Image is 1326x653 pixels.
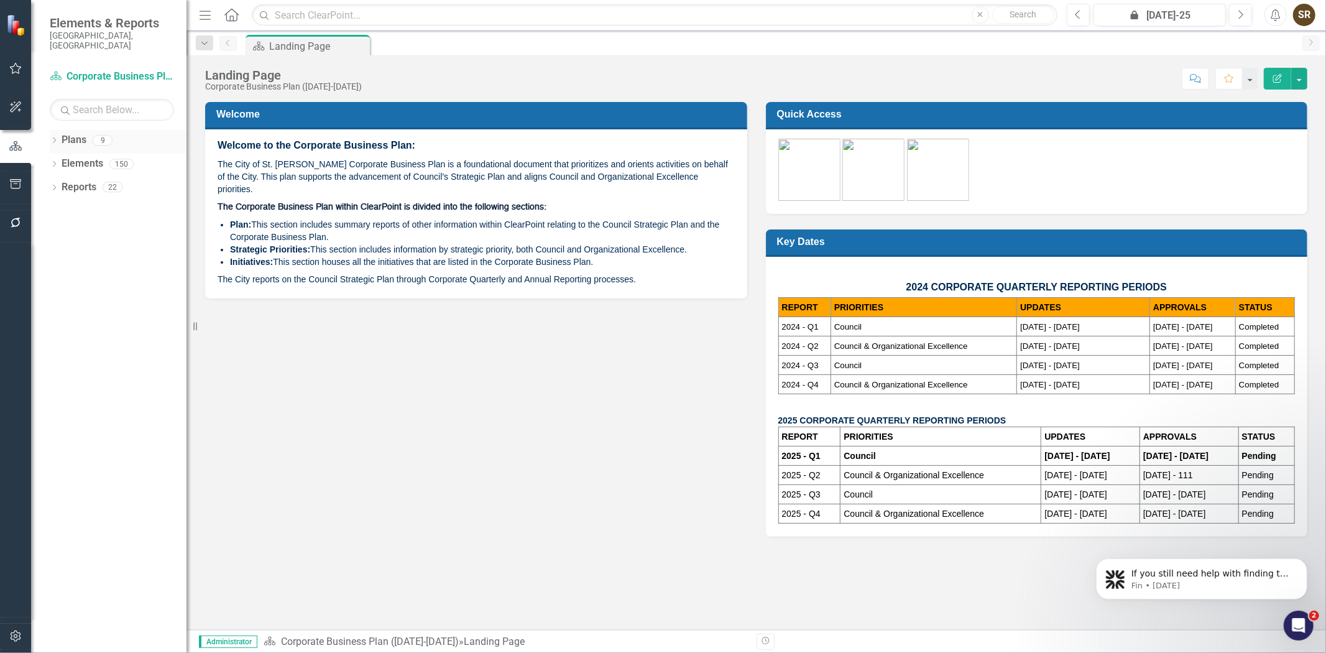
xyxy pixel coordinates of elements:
[1010,9,1036,19] span: Search
[230,243,735,256] li: This section includes information by strategic priority, both Council and Organizational Excellence.
[50,16,174,30] span: Elements & Reports
[1235,298,1294,317] th: STATUS
[778,139,840,201] img: CBP-green%20v2.png
[1017,298,1150,317] th: UPDATES
[230,218,735,243] li: This section includes summary reports of other information within ClearPoint relating to the Coun...
[218,274,636,284] span: The City reports on the Council Strategic Plan through Corporate Quarterly and Annual Reporting p...
[1242,451,1276,461] strong: Pending
[62,157,103,171] a: Elements
[218,203,546,211] span: The Corporate Business Plan within ClearPoint is divided into the following sections:
[1077,532,1326,619] iframe: Intercom notifications message
[230,256,735,268] li: This section houses all the initiatives that are listed in the Corporate Business Plan.
[216,108,740,120] h3: Welcome
[103,182,122,193] div: 22
[777,108,1301,120] h3: Quick Access
[205,68,362,82] div: Landing Page
[464,636,525,647] div: Landing Page
[264,635,747,649] div: »
[992,6,1054,24] button: Search
[834,361,862,370] span: Council
[1143,451,1209,461] strong: [DATE] - [DATE]
[842,139,905,201] img: Assignments.png
[1150,298,1236,317] th: APPROVALS
[840,466,1041,485] td: Council & Organizational Excellence
[1044,451,1110,461] strong: [DATE] - [DATE]
[1041,485,1140,504] td: [DATE] - [DATE]
[1041,427,1140,447] th: UPDATES
[906,282,1167,292] span: 2024 CORPORATE QUARTERLY REPORTING PERIODS
[1140,504,1239,524] td: [DATE] - [DATE]
[778,504,840,524] td: 2025 - Q4
[1284,611,1314,641] iframe: Intercom live chat
[844,451,875,461] strong: Council
[281,636,459,647] a: Corporate Business Plan ([DATE]-[DATE])
[778,427,840,447] th: REPORT
[1239,380,1279,389] span: Completed
[50,70,174,84] a: Corporate Business Plan ([DATE]-[DATE])
[1238,427,1294,447] th: STATUS
[218,155,735,198] p: The City of St. [PERSON_NAME] Corporate Business Plan is a foundational document that prioritizes...
[782,451,821,461] strong: 2025 - Q1
[1153,322,1213,331] span: [DATE] - [DATE]
[252,4,1057,26] input: Search ClearPoint...
[1020,380,1080,389] span: [DATE] - [DATE]
[1020,361,1080,370] span: [DATE] - [DATE]
[62,133,86,147] a: Plans
[269,39,367,54] div: Landing Page
[50,99,174,121] input: Search Below...
[6,14,28,36] img: ClearPoint Strategy
[782,380,819,389] span: 2024 - Q4
[834,380,968,389] span: Council & Organizational Excellence
[308,244,311,254] strong: :
[62,180,96,195] a: Reports
[778,298,831,317] th: REPORT
[778,466,840,485] td: 2025 - Q2
[1239,322,1279,331] span: Completed
[218,140,415,151] span: Welcome to the Corporate Business Plan:
[834,322,862,331] span: Council
[1239,341,1279,351] span: Completed
[1044,507,1136,520] p: [DATE] - [DATE]
[1020,341,1080,351] span: [DATE] - [DATE]
[1309,611,1319,621] span: 2
[93,135,113,146] div: 9
[1153,361,1213,370] span: [DATE] - [DATE]
[199,636,257,648] span: Administrator
[1239,361,1279,370] span: Completed
[907,139,969,201] img: Training-green%20v2.png
[831,298,1016,317] th: PRIORITIES
[840,504,1041,524] td: Council & Organizational Excellence
[230,220,251,229] strong: Plan:
[1153,380,1213,389] span: [DATE] - [DATE]
[1238,485,1294,504] td: Pending
[1041,466,1140,485] td: [DATE] - [DATE]
[778,415,1006,425] strong: 2025 CORPORATE QUARTERLY REPORTING PERIODS
[230,244,308,254] strong: Strategic Priorities
[1093,4,1226,26] button: [DATE]-25
[230,257,273,267] strong: Initiatives:
[834,341,968,351] span: Council & Organizational Excellence
[1293,4,1315,26] button: SR
[782,361,819,370] span: 2024 - Q3
[777,236,1301,248] h3: Key Dates
[205,82,362,91] div: Corporate Business Plan ([DATE]-[DATE])
[1140,466,1239,485] td: [DATE] - 111
[782,341,819,351] span: 2024 - Q2
[1140,485,1239,504] td: [DATE] - [DATE]
[840,427,1041,447] th: PRIORITIES
[778,485,840,504] td: 2025 - Q3
[1140,427,1239,447] th: APPROVALS
[109,159,134,169] div: 150
[50,30,174,51] small: [GEOGRAPHIC_DATA], [GEOGRAPHIC_DATA]
[1020,322,1080,331] span: [DATE] - [DATE]
[1153,341,1213,351] span: [DATE] - [DATE]
[782,322,819,331] span: 2024 - Q1
[1098,8,1222,23] div: [DATE]-25
[840,485,1041,504] td: Council
[1242,507,1291,520] p: Pending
